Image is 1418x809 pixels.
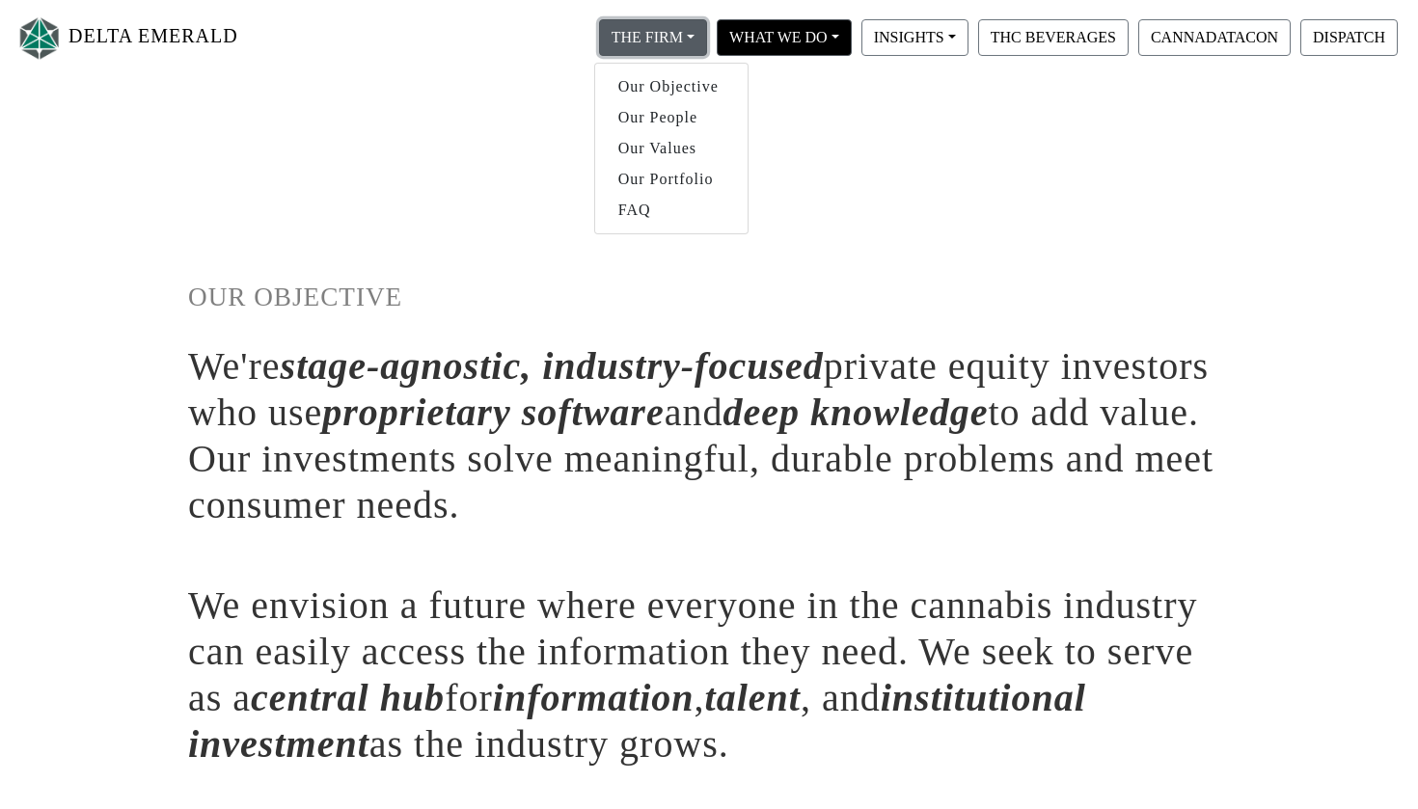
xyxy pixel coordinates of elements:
[281,344,824,388] span: stage-agnostic, industry-focused
[188,582,1230,768] h1: We envision a future where everyone in the cannabis industry can easily access the information th...
[322,391,664,434] span: proprietary software
[251,676,445,719] span: central hub
[493,676,695,719] span: information
[595,102,748,133] a: Our People
[595,71,748,102] a: Our Objective
[1133,28,1295,44] a: CANNADATACON
[1300,19,1398,56] button: DISPATCH
[595,164,748,195] a: Our Portfolio
[599,19,707,56] button: THE FIRM
[188,343,1230,528] h1: We're private equity investors who use and to add value. Our investments solve meaningful, durabl...
[15,13,64,64] img: Logo
[723,391,988,434] span: deep knowledge
[15,8,238,68] a: DELTA EMERALD
[595,195,748,226] a: FAQ
[861,19,968,56] button: INSIGHTS
[1295,28,1403,44] a: DISPATCH
[595,133,748,164] a: Our Values
[717,19,852,56] button: WHAT WE DO
[705,676,801,719] span: talent
[978,19,1129,56] button: THC BEVERAGES
[188,282,1230,313] h1: OUR OBJECTIVE
[594,63,749,234] div: THE FIRM
[1138,19,1291,56] button: CANNADATACON
[973,28,1133,44] a: THC BEVERAGES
